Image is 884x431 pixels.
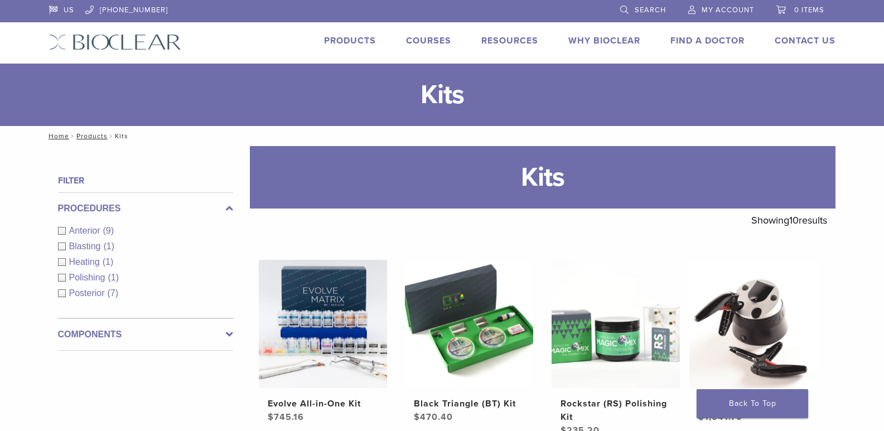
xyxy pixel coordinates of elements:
a: Black Triangle (BT) KitBlack Triangle (BT) Kit $470.40 [404,260,534,424]
span: Search [635,6,666,14]
span: 0 items [794,6,824,14]
img: HeatSync Kit [689,260,818,388]
h4: Filter [58,174,233,187]
span: / [108,133,115,139]
span: Anterior [69,226,103,235]
a: Evolve All-in-One KitEvolve All-in-One Kit $745.16 [258,260,388,424]
span: Posterior [69,288,108,298]
label: Components [58,328,233,341]
span: / [69,133,76,139]
h2: Black Triangle (BT) Kit [414,397,524,410]
span: $ [268,411,274,423]
h2: Evolve All-in-One Kit [268,397,378,410]
a: Products [76,132,108,140]
bdi: 470.40 [414,411,453,423]
label: Procedures [58,202,233,215]
img: Bioclear [49,34,181,50]
a: Back To Top [697,389,808,418]
a: Why Bioclear [568,35,640,46]
img: Black Triangle (BT) Kit [405,260,533,388]
span: Heating [69,257,103,267]
a: Find A Doctor [670,35,745,46]
img: Evolve All-in-One Kit [259,260,387,388]
h1: Kits [250,146,835,209]
span: Blasting [69,241,104,251]
a: Home [45,132,69,140]
a: Contact Us [775,35,835,46]
span: (1) [103,241,114,251]
span: (7) [108,288,119,298]
a: Courses [406,35,451,46]
span: 10 [789,214,799,226]
nav: Kits [41,126,844,146]
span: (1) [108,273,119,282]
span: $ [414,411,420,423]
h2: Rockstar (RS) Polishing Kit [561,397,671,424]
span: Polishing [69,273,108,282]
img: Rockstar (RS) Polishing Kit [552,260,680,388]
a: HeatSync KitHeatSync Kit $1,041.70 [689,260,819,424]
span: (9) [103,226,114,235]
a: Products [324,35,376,46]
span: (1) [103,257,114,267]
a: Resources [481,35,538,46]
p: Showing results [751,209,827,232]
bdi: 745.16 [268,411,304,423]
span: My Account [702,6,754,14]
